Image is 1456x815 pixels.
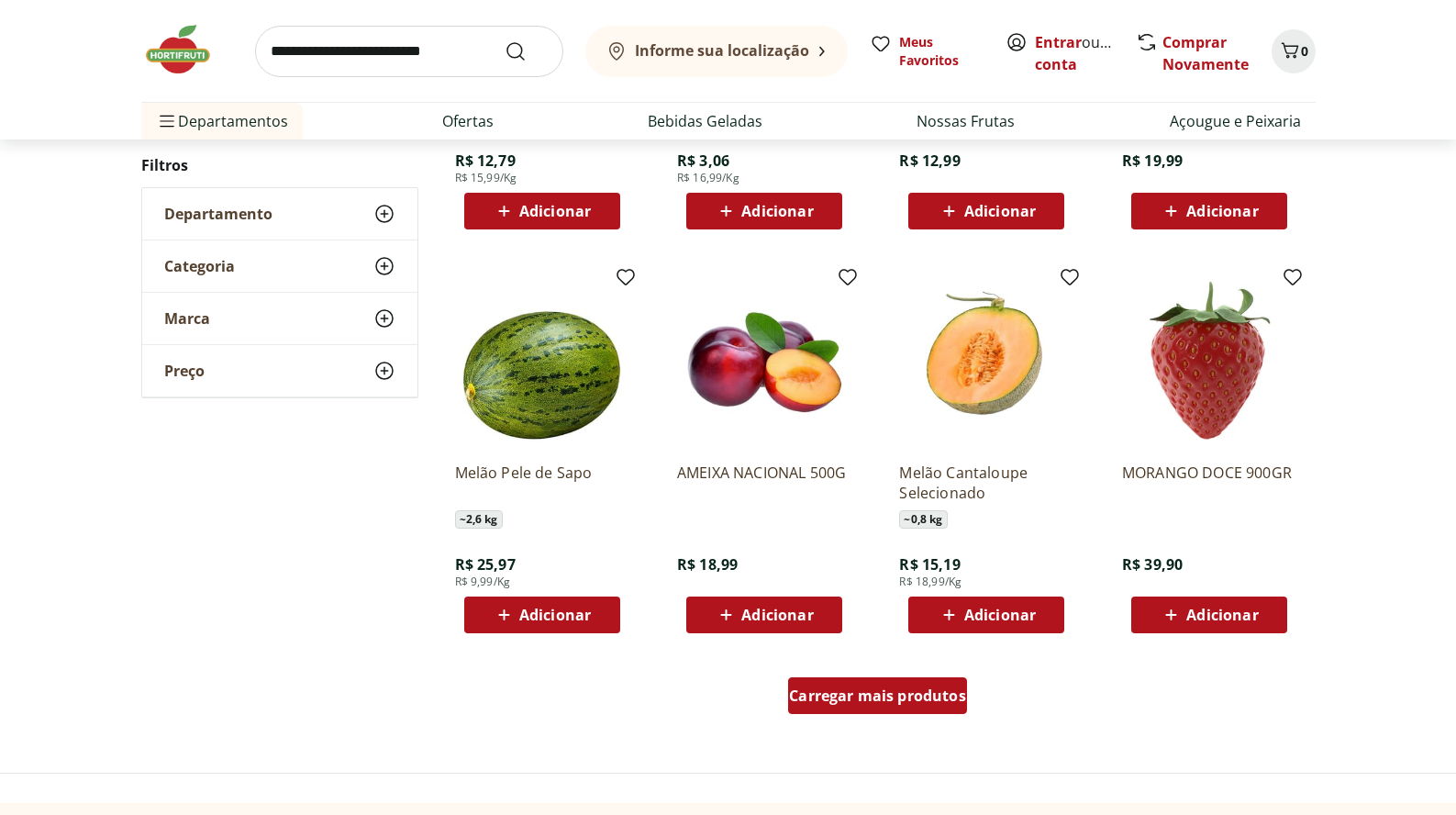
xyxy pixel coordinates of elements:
a: Meus Favoritos [870,33,984,70]
a: Nossas Frutas [917,110,1015,132]
a: Ofertas [442,110,494,132]
span: Adicionar [519,204,591,218]
img: Melão Cantaloupe Selecionado [899,274,1073,448]
span: Preço [164,362,205,380]
button: Categoria [142,240,417,292]
button: Adicionar [686,597,842,633]
span: Meus Favoritos [899,33,984,70]
span: R$ 12,79 [455,151,516,171]
button: Departamento [142,188,417,240]
span: ~ 2,6 kg [455,510,503,529]
a: Bebidas Geladas [648,110,762,132]
button: Adicionar [908,193,1064,229]
span: Adicionar [1186,204,1258,218]
span: R$ 18,99/Kg [899,575,961,589]
h2: Filtros [141,147,418,184]
button: Adicionar [464,597,620,633]
button: Menu [156,99,178,143]
a: Carregar mais produtos [788,677,967,721]
button: Submit Search [505,40,549,62]
a: Açougue e Peixaria [1170,110,1301,132]
span: R$ 12,99 [899,151,960,171]
b: Informe sua localização [635,40,809,61]
button: Informe sua localização [585,26,848,77]
span: R$ 39,90 [1122,554,1183,575]
a: Criar conta [1035,32,1136,74]
span: Adicionar [964,204,1036,218]
span: ~ 0,8 kg [899,510,947,529]
span: R$ 19,99 [1122,151,1183,171]
span: Marca [164,309,210,328]
button: Carrinho [1272,29,1316,73]
span: Departamento [164,205,272,223]
span: Carregar mais produtos [789,688,966,703]
span: 0 [1301,42,1308,60]
input: search [255,26,563,77]
img: AMEIXA NACIONAL 500G [677,274,851,448]
a: Entrar [1035,32,1082,52]
button: Preço [142,345,417,396]
a: Melão Cantaloupe Selecionado [899,463,1073,503]
span: Adicionar [519,608,591,622]
span: ou [1035,31,1117,75]
button: Adicionar [1131,193,1287,229]
a: MORANGO DOCE 900GR [1122,463,1296,503]
span: R$ 18,99 [677,554,738,575]
span: Adicionar [964,608,1036,622]
a: Melão Pele de Sapo [455,463,629,503]
span: R$ 9,99/Kg [455,575,511,589]
span: Categoria [164,257,235,275]
img: MORANGO DOCE 900GR [1122,274,1296,448]
button: Adicionar [464,193,620,229]
span: R$ 16,99/Kg [677,171,739,185]
a: Comprar Novamente [1162,32,1249,74]
a: AMEIXA NACIONAL 500G [677,463,851,503]
img: Hortifruti [141,22,233,77]
button: Adicionar [1131,597,1287,633]
button: Adicionar [686,193,842,229]
span: Adicionar [741,608,813,622]
span: R$ 3,06 [677,151,729,171]
span: R$ 15,99/Kg [455,171,517,185]
span: Adicionar [741,204,813,218]
span: R$ 25,97 [455,554,516,575]
button: Marca [142,293,417,344]
img: Melão Pele de Sapo [455,274,629,448]
span: R$ 15,19 [899,554,960,575]
span: Adicionar [1186,608,1258,622]
button: Adicionar [908,597,1064,633]
span: Departamentos [156,99,288,143]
